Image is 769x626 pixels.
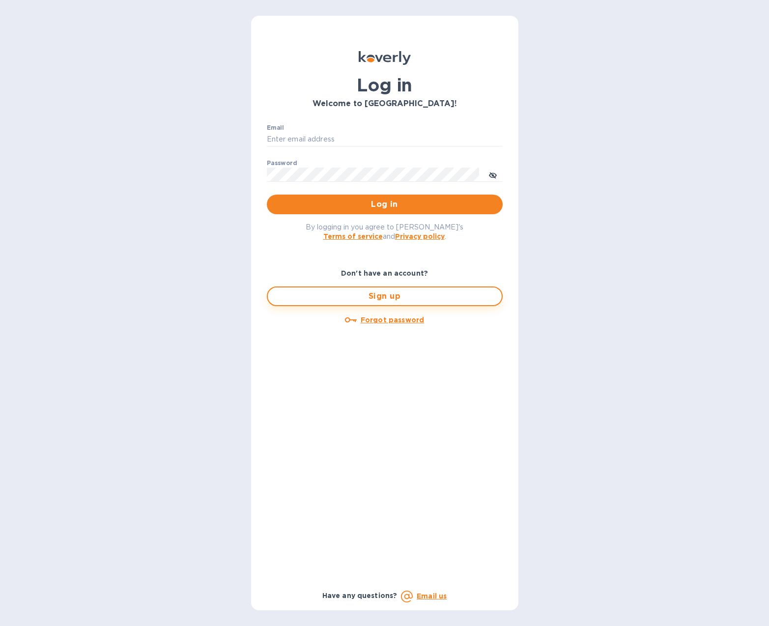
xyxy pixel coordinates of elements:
[267,125,284,131] label: Email
[306,223,463,240] span: By logging in you agree to [PERSON_NAME]'s and .
[267,132,503,147] input: Enter email address
[361,316,424,324] u: Forgot password
[267,286,503,306] button: Sign up
[267,160,297,166] label: Password
[359,51,411,65] img: Koverly
[276,290,494,302] span: Sign up
[395,232,445,240] a: Privacy policy
[275,199,495,210] span: Log in
[322,592,398,599] b: Have any questions?
[267,99,503,109] h3: Welcome to [GEOGRAPHIC_DATA]!
[267,75,503,95] h1: Log in
[417,592,447,600] a: Email us
[483,165,503,184] button: toggle password visibility
[341,269,428,277] b: Don't have an account?
[267,195,503,214] button: Log in
[323,232,383,240] a: Terms of service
